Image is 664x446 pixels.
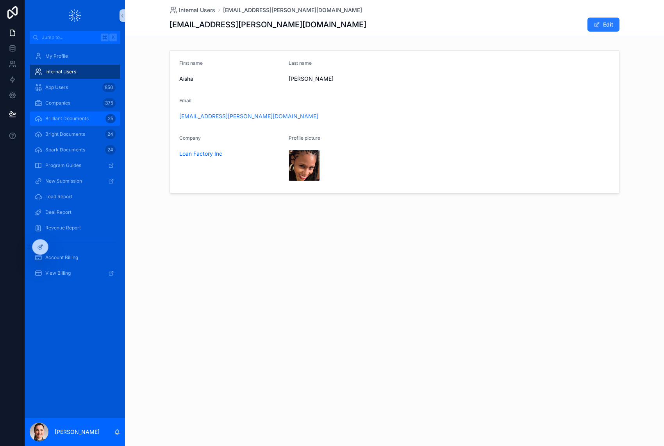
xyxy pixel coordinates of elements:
[42,34,98,41] span: Jump to...
[69,9,81,22] img: App logo
[30,112,120,126] a: Brilliant Documents25
[179,98,191,103] span: Email
[30,205,120,219] a: Deal Report
[45,131,85,137] span: Bright Documents
[55,428,100,436] p: [PERSON_NAME]
[30,31,120,44] button: Jump to...K
[289,135,320,141] span: Profile picture
[105,145,116,155] div: 24
[30,80,120,94] a: App Users850
[179,60,203,66] span: First name
[45,115,89,122] span: Brilliant Documents
[30,143,120,157] a: Spark Documents24
[30,158,120,172] a: Program Guides
[170,19,366,30] h1: [EMAIL_ADDRESS][PERSON_NAME][DOMAIN_NAME]
[45,209,71,215] span: Deal Report
[45,69,76,75] span: Internal Users
[45,53,68,59] span: My Profile
[289,75,392,83] span: [PERSON_NAME]
[110,34,116,41] span: K
[30,96,120,110] a: Companies375
[25,44,125,290] div: scrollable content
[105,114,116,123] div: 25
[45,84,68,91] span: App Users
[30,65,120,79] a: Internal Users
[179,150,222,158] a: Loan Factory Inc
[103,98,116,108] div: 375
[30,127,120,141] a: Bright Documents24
[30,174,120,188] a: New Submission
[179,75,282,83] span: Aisha
[223,6,362,14] a: [EMAIL_ADDRESS][PERSON_NAME][DOMAIN_NAME]
[179,6,215,14] span: Internal Users
[30,266,120,280] a: View Billing
[45,225,81,231] span: Revenue Report
[289,60,312,66] span: Last name
[45,147,85,153] span: Spark Documents
[45,270,71,276] span: View Billing
[170,6,215,14] a: Internal Users
[105,130,116,139] div: 24
[30,49,120,63] a: My Profile
[587,18,619,32] button: Edit
[179,135,201,141] span: Company
[45,194,72,200] span: Lead Report
[179,112,318,120] a: [EMAIL_ADDRESS][PERSON_NAME][DOMAIN_NAME]
[30,190,120,204] a: Lead Report
[30,221,120,235] a: Revenue Report
[45,254,78,261] span: Account Billing
[30,251,120,265] a: Account Billing
[102,83,116,92] div: 850
[45,162,81,169] span: Program Guides
[45,100,70,106] span: Companies
[45,178,82,184] span: New Submission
